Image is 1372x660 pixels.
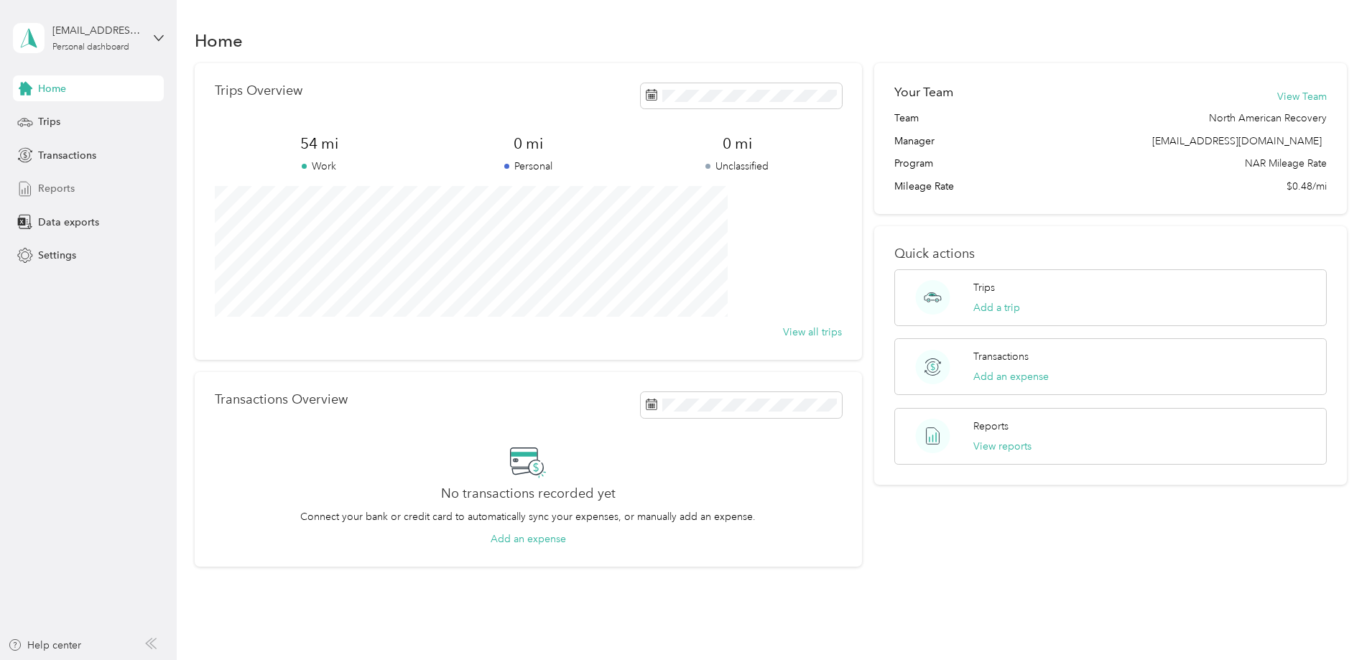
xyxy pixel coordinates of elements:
p: Connect your bank or credit card to automatically sync your expenses, or manually add an expense. [300,509,756,524]
button: Add a trip [973,300,1020,315]
p: Reports [973,419,1009,434]
p: Unclassified [633,159,842,174]
button: Add an expense [973,369,1049,384]
p: Personal [424,159,633,174]
span: Settings [38,248,76,263]
span: 0 mi [424,134,633,154]
h2: No transactions recorded yet [441,486,616,501]
span: Home [38,81,66,96]
span: Data exports [38,215,99,230]
button: View all trips [783,325,842,340]
span: Mileage Rate [894,179,954,194]
span: Team [894,111,919,126]
span: $0.48/mi [1287,179,1327,194]
button: Add an expense [491,531,566,547]
span: NAR Mileage Rate [1245,156,1327,171]
span: Program [894,156,933,171]
h1: Home [195,33,243,48]
button: View reports [973,439,1032,454]
p: Trips [973,280,995,295]
p: Transactions [973,349,1029,364]
span: Transactions [38,148,96,163]
span: Manager [894,134,935,149]
div: Personal dashboard [52,43,129,52]
h2: Your Team [894,83,953,101]
p: Transactions Overview [215,392,348,407]
span: North American Recovery [1209,111,1327,126]
p: Quick actions [894,246,1327,261]
span: [EMAIL_ADDRESS][DOMAIN_NAME] [1152,135,1322,147]
iframe: Everlance-gr Chat Button Frame [1292,580,1372,660]
span: 0 mi [633,134,842,154]
span: Reports [38,181,75,196]
p: Work [215,159,424,174]
span: 54 mi [215,134,424,154]
p: Trips Overview [215,83,302,98]
button: View Team [1277,89,1327,104]
span: Trips [38,114,60,129]
button: Help center [8,638,81,653]
div: [EMAIL_ADDRESS][DOMAIN_NAME] [52,23,142,38]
